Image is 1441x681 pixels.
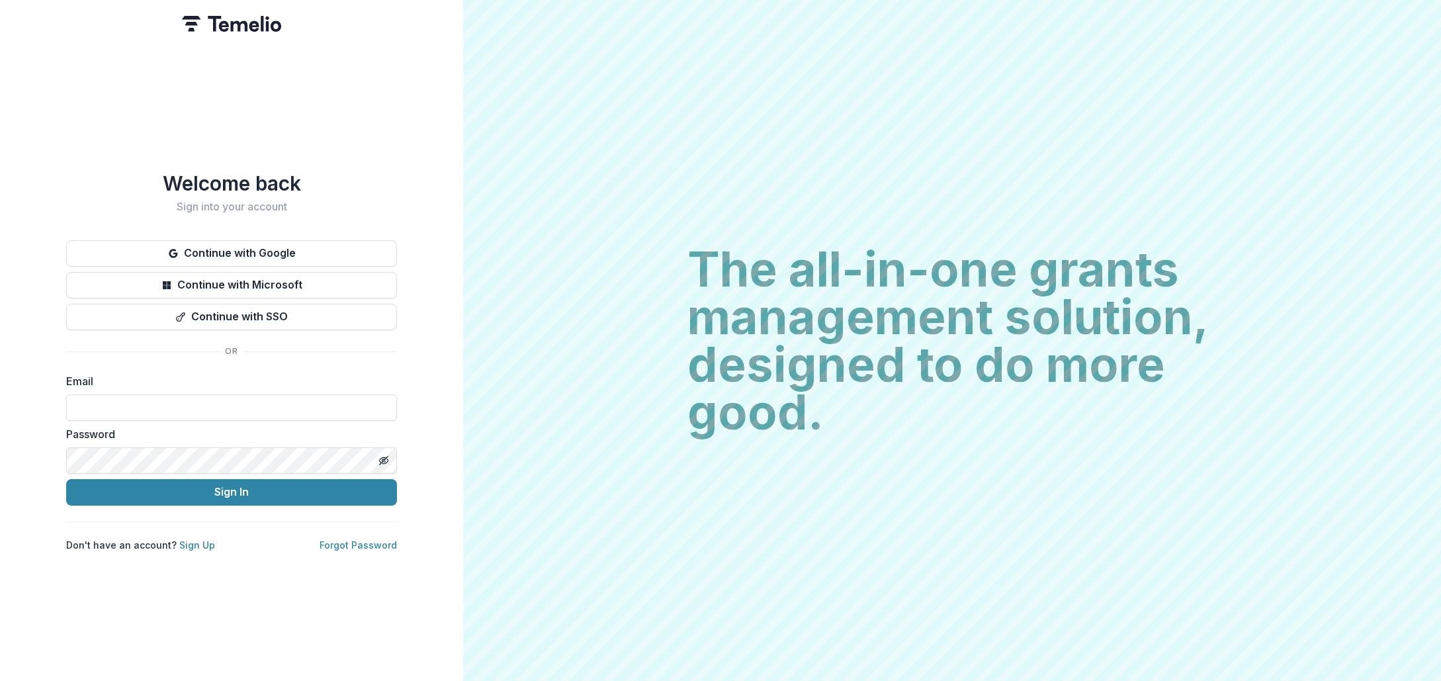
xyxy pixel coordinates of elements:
[66,171,397,195] h1: Welcome back
[182,16,281,32] img: Temelio
[66,479,397,506] button: Sign In
[66,373,389,389] label: Email
[373,450,394,471] button: Toggle password visibility
[66,201,397,213] h2: Sign into your account
[66,304,397,330] button: Continue with SSO
[66,272,397,298] button: Continue with Microsoft
[66,538,215,552] p: Don't have an account?
[179,539,215,551] a: Sign Up
[320,539,397,551] a: Forgot Password
[66,426,389,442] label: Password
[66,240,397,267] button: Continue with Google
